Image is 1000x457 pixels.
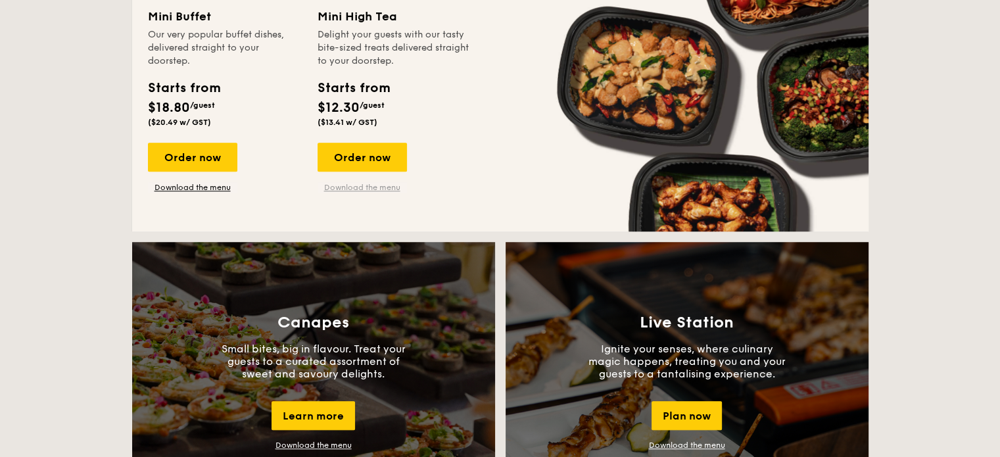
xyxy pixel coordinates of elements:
div: Mini Buffet [148,7,302,26]
span: $18.80 [148,100,190,116]
span: ($20.49 w/ GST) [148,118,211,127]
a: Download the menu [275,441,352,450]
div: Order now [148,143,237,172]
div: Order now [318,143,407,172]
div: Starts from [318,78,389,98]
span: ($13.41 w/ GST) [318,118,377,127]
a: Download the menu [148,182,237,193]
a: Download the menu [318,182,407,193]
div: Learn more [272,401,355,430]
span: /guest [360,101,385,110]
p: Small bites, big in flavour. Treat your guests to a curated assortment of sweet and savoury delig... [215,343,412,380]
h3: Live Station [640,314,734,332]
div: Mini High Tea [318,7,471,26]
h3: Canapes [277,314,349,332]
span: $12.30 [318,100,360,116]
a: Download the menu [649,441,725,450]
div: Delight your guests with our tasty bite-sized treats delivered straight to your doorstep. [318,28,471,68]
div: Starts from [148,78,220,98]
p: Ignite your senses, where culinary magic happens, treating you and your guests to a tantalising e... [588,343,786,380]
div: Our very popular buffet dishes, delivered straight to your doorstep. [148,28,302,68]
span: /guest [190,101,215,110]
div: Plan now [652,401,722,430]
